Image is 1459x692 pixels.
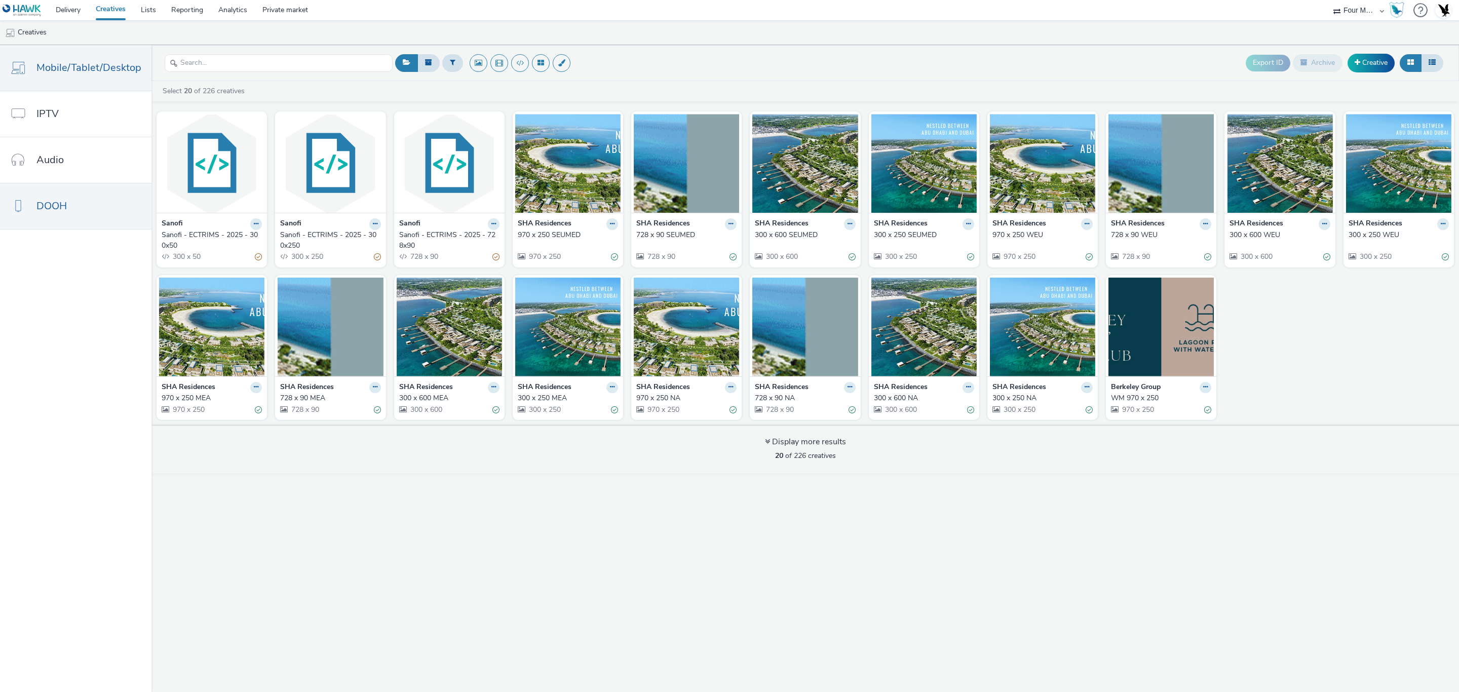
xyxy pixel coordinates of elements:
img: 970 x 250 NA visual [634,278,739,376]
div: Valid [729,405,737,415]
a: Sanofi - ECTRIMS - 2025 - 300x250 [280,230,380,251]
div: Valid [1323,252,1330,262]
span: Audio [36,152,64,167]
div: Valid [374,405,381,415]
div: Valid [255,405,262,415]
img: Sanofi - ECTRIMS - 2025 - 728x90 visual [397,114,502,213]
button: Grid [1400,54,1422,71]
div: 970 x 250 WEU [992,230,1089,240]
a: 300 x 600 NA [874,393,974,403]
input: Search... [165,54,393,72]
img: Sanofi - ECTRIMS - 2025 - 300x50 visual [159,114,264,213]
strong: SHA Residences [1349,218,1402,230]
strong: SHA Residences [755,218,809,230]
strong: Sanofi [280,218,301,230]
span: 970 x 250 [528,252,561,261]
img: 728 x 90 SEUMED visual [634,114,739,213]
div: 300 x 600 NA [874,393,970,403]
strong: SHA Residences [1111,218,1165,230]
span: 728 x 90 [290,405,319,414]
span: Mobile/Tablet/Desktop [36,60,141,75]
div: 300 x 250 MEA [518,393,614,403]
span: 300 x 600 [884,405,917,414]
div: 300 x 600 SEUMED [755,230,851,240]
img: mobile [5,28,15,38]
div: Valid [1204,405,1211,415]
a: 300 x 250 NA [992,393,1093,403]
img: 300 x 250 NA visual [990,278,1095,376]
div: Partially valid [374,252,381,262]
strong: Berkeley Group [1111,382,1161,394]
strong: SHA Residences [399,382,453,394]
img: Hawk Academy [1389,2,1404,18]
span: 300 x 250 [290,252,323,261]
div: Valid [1204,252,1211,262]
a: 728 x 90 WEU [1111,230,1211,240]
a: 970 x 250 WEU [992,230,1093,240]
span: DOOH [36,199,67,213]
img: 970 x 250 SEUMED visual [515,114,621,213]
img: 728 x 90 MEA visual [278,278,383,376]
div: 970 x 250 MEA [162,393,258,403]
span: IPTV [36,106,59,121]
button: Table [1421,54,1443,71]
img: 300 x 600 NA visual [871,278,977,376]
img: 970 x 250 WEU visual [990,114,1095,213]
a: 970 x 250 NA [636,393,737,403]
img: Sanofi - ECTRIMS - 2025 - 300x250 visual [278,114,383,213]
span: 300 x 600 [765,252,798,261]
a: 300 x 600 MEA [399,393,500,403]
a: 970 x 250 MEA [162,393,262,403]
img: 300 x 600 MEA visual [397,278,502,376]
img: 300 x 600 WEU visual [1227,114,1332,213]
div: Display more results [765,436,846,448]
strong: SHA Residences [874,218,928,230]
strong: SHA Residences [518,218,571,230]
div: 300 x 600 WEU [1230,230,1326,240]
a: 300 x 600 SEUMED [755,230,855,240]
div: 300 x 250 NA [992,393,1089,403]
span: 300 x 600 [409,405,442,414]
strong: SHA Residences [162,382,215,394]
span: 728 x 90 [1121,252,1150,261]
div: 728 x 90 SEUMED [636,230,733,240]
strong: 20 [184,86,192,96]
a: 300 x 250 MEA [518,393,618,403]
img: 728 x 90 WEU visual [1108,114,1214,213]
strong: SHA Residences [636,218,690,230]
div: Valid [1442,252,1449,262]
strong: SHA Residences [636,382,690,394]
div: Sanofi - ECTRIMS - 2025 - 300x250 [280,230,376,251]
img: 300 x 250 SEUMED visual [871,114,977,213]
div: Valid [729,252,737,262]
a: Sanofi - ECTRIMS - 2025 - 300x50 [162,230,262,251]
div: 970 x 250 NA [636,393,733,403]
a: 300 x 600 WEU [1230,230,1330,240]
a: Select of 226 creatives [162,86,249,96]
span: 728 x 90 [646,252,675,261]
div: Valid [492,405,500,415]
div: Valid [849,252,856,262]
span: 300 x 250 [884,252,917,261]
a: Creative [1348,54,1395,72]
a: WM 970 x 250 [1111,393,1211,403]
div: Sanofi - ECTRIMS - 2025 - 728x90 [399,230,495,251]
strong: Sanofi [162,218,183,230]
div: 728 x 90 NA [755,393,851,403]
div: Valid [849,405,856,415]
a: 728 x 90 SEUMED [636,230,737,240]
div: Valid [967,405,974,415]
a: Hawk Academy [1389,2,1408,18]
span: 300 x 50 [172,252,201,261]
div: Sanofi - ECTRIMS - 2025 - 300x50 [162,230,258,251]
img: undefined Logo [3,4,42,17]
div: 728 x 90 WEU [1111,230,1207,240]
strong: SHA Residences [518,382,571,394]
a: Sanofi - ECTRIMS - 2025 - 728x90 [399,230,500,251]
a: 300 x 250 SEUMED [874,230,974,240]
img: 300 x 250 MEA visual [515,278,621,376]
div: Partially valid [492,252,500,262]
img: Account UK [1436,3,1451,18]
a: 728 x 90 NA [755,393,855,403]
